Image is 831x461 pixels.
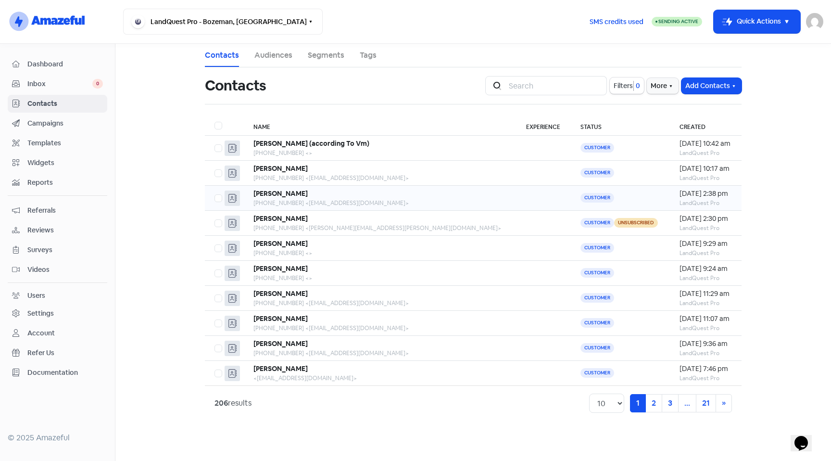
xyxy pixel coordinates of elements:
span: Customer [580,318,614,328]
button: Add Contacts [681,78,742,94]
div: [PHONE_NUMBER] <[EMAIL_ADDRESS][DOMAIN_NAME]> [253,199,507,207]
span: Templates [27,138,103,148]
b: [PERSON_NAME] (according To Vm) [253,139,369,148]
button: Filters0 [610,77,644,94]
span: Videos [27,265,103,275]
div: [PHONE_NUMBER] <[EMAIL_ADDRESS][DOMAIN_NAME]> [253,324,507,333]
span: 0 [92,79,103,89]
div: [DATE] 11:07 am [680,314,732,324]
div: LandQuest Pro [680,199,732,207]
span: SMS credits used [590,17,643,27]
a: Referrals [8,202,107,219]
b: [PERSON_NAME] [253,364,308,373]
a: Next [716,394,732,412]
span: Referrals [27,205,103,216]
span: Filters [614,81,633,91]
span: Documentation [27,368,103,378]
div: LandQuest Pro [680,274,732,282]
button: LandQuest Pro - Bozeman, [GEOGRAPHIC_DATA] [123,9,323,35]
iframe: chat widget [791,423,821,451]
div: [DATE] 2:30 pm [680,214,732,224]
div: results [214,397,252,409]
div: LandQuest Pro [680,349,732,358]
img: User [806,13,823,30]
div: [DATE] 2:38 pm [680,189,732,199]
th: Status [571,116,669,136]
b: [PERSON_NAME] [253,339,308,348]
a: ... [678,394,696,412]
a: Templates [8,134,107,152]
a: Reviews [8,221,107,239]
b: [PERSON_NAME] [253,289,308,298]
div: LandQuest Pro [680,174,732,182]
div: [DATE] 10:42 am [680,139,732,149]
div: LandQuest Pro [680,374,732,383]
a: Account [8,324,107,342]
a: Documentation [8,364,107,382]
div: [DATE] 11:29 am [680,289,732,299]
b: [PERSON_NAME] [253,189,308,198]
span: Customer [580,268,614,278]
input: Search [503,76,607,95]
span: Customer [580,368,614,378]
div: Users [27,291,45,301]
a: Settings [8,305,107,322]
span: » [722,398,726,408]
div: [PHONE_NUMBER] <> [253,149,507,157]
span: Customer [580,243,614,253]
div: Settings [27,308,54,319]
th: Name [244,116,516,136]
a: 3 [662,394,679,412]
div: Account [27,328,55,338]
div: [PHONE_NUMBER] <[EMAIL_ADDRESS][DOMAIN_NAME]> [253,299,507,307]
span: Customer [580,218,614,228]
div: LandQuest Pro [680,224,732,232]
span: Contacts [27,99,103,109]
div: [PHONE_NUMBER] <[EMAIL_ADDRESS][DOMAIN_NAME]> [253,349,507,358]
a: 1 [630,394,646,412]
a: 21 [696,394,716,412]
span: Customer [580,143,614,153]
span: Customer [580,293,614,303]
span: Dashboard [27,59,103,69]
span: Widgets [27,158,103,168]
a: Widgets [8,154,107,172]
a: Contacts [8,95,107,113]
strong: 206 [214,398,228,408]
div: [DATE] 9:29 am [680,239,732,249]
span: Refer Us [27,348,103,358]
div: LandQuest Pro [680,249,732,257]
a: Dashboard [8,55,107,73]
a: Surveys [8,241,107,259]
a: Campaigns [8,115,107,132]
div: [PHONE_NUMBER] <[EMAIL_ADDRESS][DOMAIN_NAME]> [253,174,507,182]
h1: Contacts [205,70,266,101]
span: 0 [634,81,640,91]
span: Surveys [27,245,103,255]
b: [PERSON_NAME] [253,214,308,223]
span: Campaigns [27,118,103,128]
div: LandQuest Pro [680,299,732,307]
a: Reports [8,174,107,192]
a: Sending Active [652,16,702,27]
th: Experience [516,116,571,136]
b: [PERSON_NAME] [253,314,308,323]
div: [DATE] 9:36 am [680,339,732,349]
div: [PHONE_NUMBER] <> [253,274,507,282]
span: Reviews [27,225,103,235]
a: 2 [645,394,662,412]
div: <[EMAIL_ADDRESS][DOMAIN_NAME]> [253,374,507,383]
a: Inbox 0 [8,75,107,93]
div: LandQuest Pro [680,149,732,157]
span: Sending Active [658,18,698,25]
span: Customer [580,343,614,353]
div: © 2025 Amazeful [8,432,107,444]
div: LandQuest Pro [680,324,732,333]
a: Contacts [205,50,239,61]
a: Refer Us [8,344,107,362]
b: [PERSON_NAME] [253,264,308,273]
div: [DATE] 7:46 pm [680,364,732,374]
button: Quick Actions [714,10,800,33]
a: Segments [308,50,344,61]
span: Customer [580,168,614,178]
